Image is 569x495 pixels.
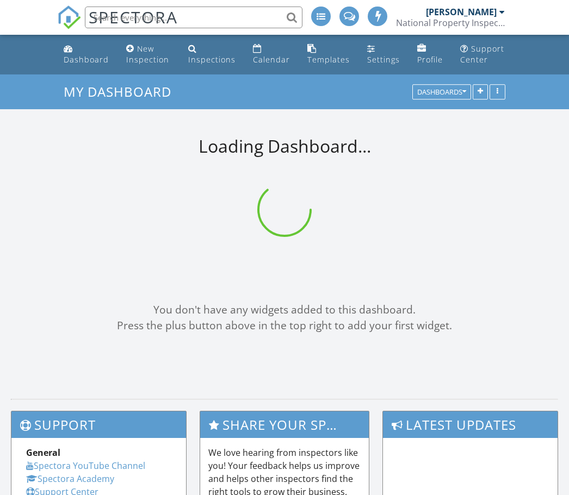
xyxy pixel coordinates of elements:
[188,54,236,65] div: Inspections
[57,5,81,29] img: The Best Home Inspection Software - Spectora
[85,7,302,28] input: Search everything...
[417,89,466,96] div: Dashboards
[11,302,558,318] div: You don't have any widgets added to this dashboard.
[200,411,368,438] h3: Share Your Spectora Experience
[26,460,145,472] a: Spectora YouTube Channel
[64,54,109,65] div: Dashboard
[367,54,400,65] div: Settings
[456,39,510,70] a: Support Center
[303,39,354,70] a: Templates
[396,17,505,28] div: National Property Inspections
[253,54,290,65] div: Calendar
[26,447,60,459] strong: General
[417,54,443,65] div: Profile
[307,54,350,65] div: Templates
[413,39,447,70] a: Profile
[11,411,186,438] h3: Support
[363,39,404,70] a: Settings
[26,473,114,485] a: Spectora Academy
[59,39,113,70] a: Dashboard
[184,39,240,70] a: Inspections
[122,39,175,70] a: New Inspection
[126,43,169,65] div: New Inspection
[383,411,558,438] h3: Latest Updates
[57,15,178,37] a: SPECTORA
[249,39,294,70] a: Calendar
[412,85,471,100] button: Dashboards
[11,318,558,334] div: Press the plus button above in the top right to add your first widget.
[426,7,497,17] div: [PERSON_NAME]
[64,83,181,101] a: My Dashboard
[460,43,504,65] div: Support Center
